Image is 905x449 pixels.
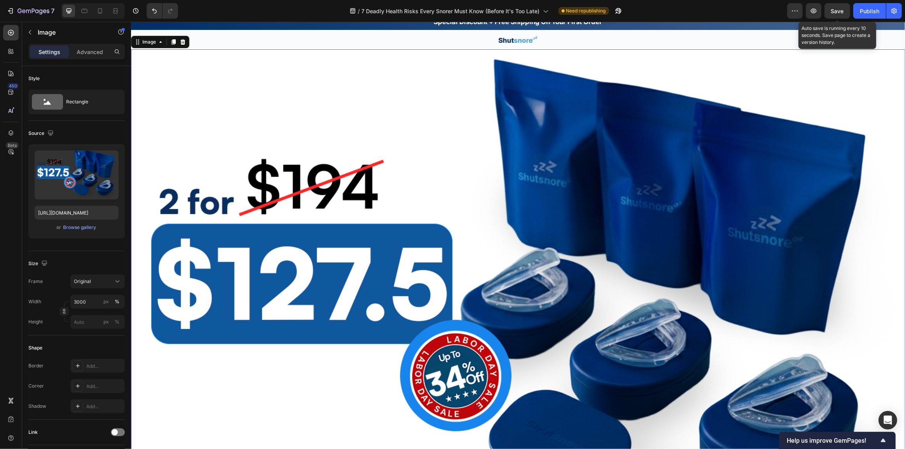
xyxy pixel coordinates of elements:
div: px [103,318,109,325]
button: % [102,297,111,306]
button: px [112,317,122,327]
label: Width [28,298,41,305]
p: 7 [51,6,54,16]
p: Settings [39,48,60,56]
div: Border [28,362,44,369]
div: Add... [86,383,123,390]
div: Link [28,429,38,436]
div: Corner [28,383,44,390]
iframe: Design area [131,22,905,449]
button: Browse gallery [63,224,97,231]
div: px [103,298,109,305]
button: Original [70,274,125,288]
div: Shadow [28,403,46,410]
div: Publish [860,7,879,15]
div: Beta [6,142,19,149]
span: / [358,7,360,15]
div: Undo/Redo [147,3,178,19]
span: or [57,223,61,232]
button: Publish [853,3,886,19]
span: Save [831,8,844,14]
div: Add... [86,363,123,370]
input: px% [70,315,125,329]
input: https://example.com/image.jpg [35,206,119,220]
input: px% [70,295,125,309]
label: Height [28,318,43,325]
div: Open Intercom Messenger [879,411,897,430]
img: preview-image [35,150,119,199]
button: 7 [3,3,58,19]
span: Need republishing [566,7,606,14]
p: Image [38,28,104,37]
button: px [112,297,122,306]
p: Advanced [77,48,103,56]
button: % [102,317,111,327]
span: Help us improve GemPages! [787,437,879,444]
div: Shape [28,344,42,351]
div: Rectangle [66,93,114,111]
div: Add... [86,403,123,410]
div: Browse gallery [63,224,96,231]
button: Show survey - Help us improve GemPages! [787,436,888,445]
label: Frame [28,278,43,285]
div: % [115,318,119,325]
div: Source [28,128,55,139]
div: Size [28,259,49,269]
div: Style [28,75,40,82]
span: Original [74,278,91,285]
button: Save [824,3,850,19]
span: 7 Deadly Health Risks Every Snorer Must Know (Before It's Too Late) [362,7,540,15]
div: % [115,298,119,305]
div: 450 [7,83,19,89]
